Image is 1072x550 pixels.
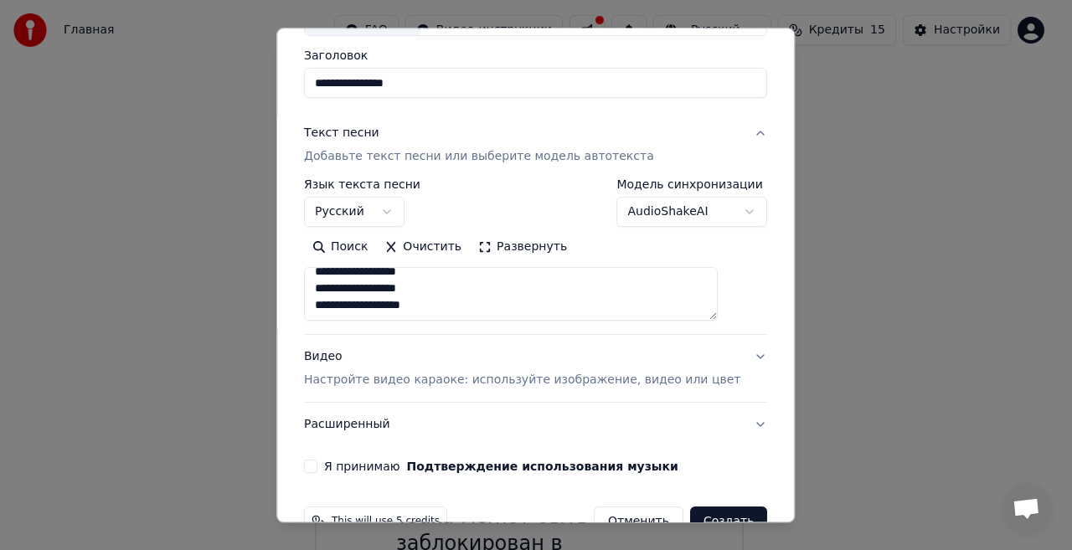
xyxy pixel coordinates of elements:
span: This will use 5 credits [332,516,440,529]
button: ВидеоНастройте видео караоке: используйте изображение, видео или цвет [304,336,767,403]
p: Добавьте текст песни или выберите модель автотекста [304,149,654,166]
div: Видео [304,349,740,389]
div: Текст песни [304,126,379,142]
div: C:\Users\user\Downloads\gruppa_Grunya_-_Bylina_iz_kf_RjePjePje_69756342.mp3 [420,13,705,29]
label: Язык текста песни [304,179,420,191]
button: Развернуть [470,234,575,261]
label: Я принимаю [324,461,678,473]
button: Поиск [304,234,376,261]
div: Выбрать файл [305,6,420,36]
button: Очистить [377,234,471,261]
label: Модель синхронизации [617,179,768,191]
button: Создать [690,507,767,537]
button: Я принимаю [407,461,678,473]
label: Заголовок [304,50,767,62]
button: Отменить [594,507,683,537]
button: Текст песниДобавьте текст песни или выберите модель автотекста [304,112,767,179]
button: Расширенный [304,404,767,447]
p: Настройте видео караоке: используйте изображение, видео или цвет [304,373,740,389]
div: Текст песниДобавьте текст песни или выберите модель автотекста [304,179,767,335]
